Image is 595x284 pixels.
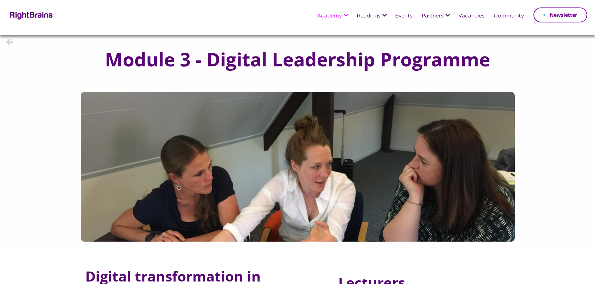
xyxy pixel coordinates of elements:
[395,13,412,19] a: Events
[422,13,444,19] a: Partners
[494,13,524,19] a: Community
[533,7,587,22] a: Newsletter
[317,13,342,19] a: Academy
[92,49,503,70] h1: Module 3 - Digital Leadership Programme
[8,11,53,20] img: Rightbrains
[357,13,380,19] a: Readings
[458,13,484,19] a: Vacancies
